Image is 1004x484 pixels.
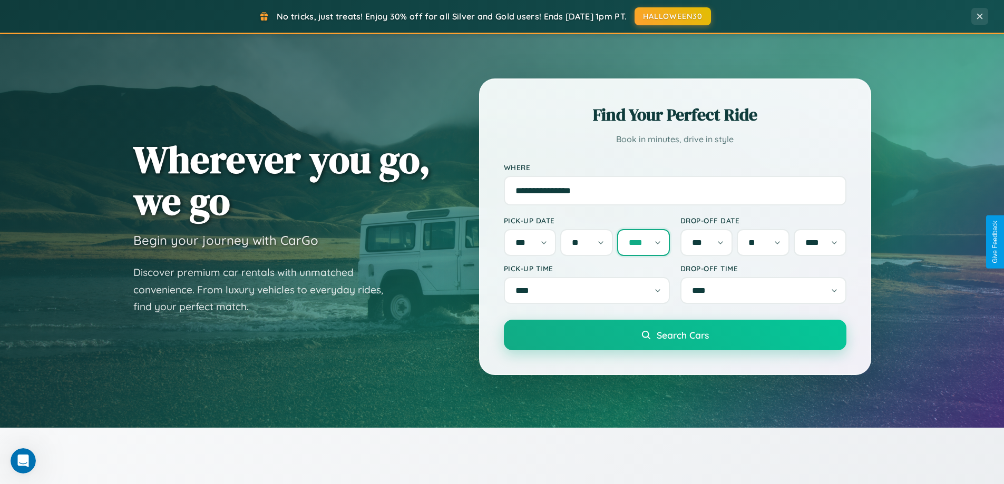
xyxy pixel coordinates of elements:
[504,216,670,225] label: Pick-up Date
[635,7,711,25] button: HALLOWEEN30
[504,264,670,273] label: Pick-up Time
[133,139,431,222] h1: Wherever you go, we go
[504,320,846,350] button: Search Cars
[504,132,846,147] p: Book in minutes, drive in style
[277,11,627,22] span: No tricks, just treats! Enjoy 30% off for all Silver and Gold users! Ends [DATE] 1pm PT.
[991,221,999,263] div: Give Feedback
[680,264,846,273] label: Drop-off Time
[11,448,36,473] iframe: Intercom live chat
[133,232,318,248] h3: Begin your journey with CarGo
[504,103,846,126] h2: Find Your Perfect Ride
[133,264,397,315] p: Discover premium car rentals with unmatched convenience. From luxury vehicles to everyday rides, ...
[504,163,846,172] label: Where
[657,329,709,341] span: Search Cars
[680,216,846,225] label: Drop-off Date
